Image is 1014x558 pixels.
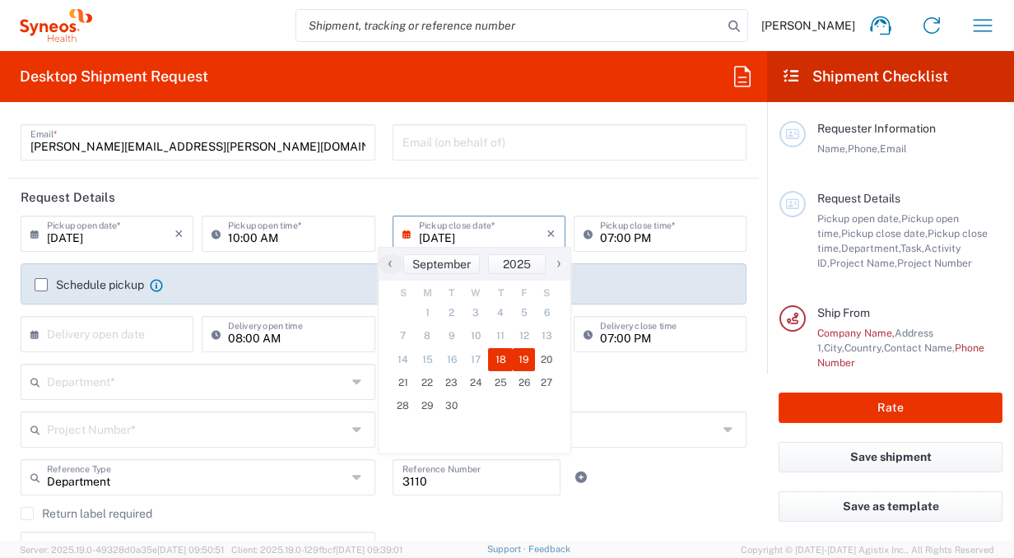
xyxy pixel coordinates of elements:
[488,301,513,324] span: 4
[20,67,208,86] h2: Desktop Shipment Request
[440,348,464,371] span: 16
[830,257,897,269] span: Project Name,
[231,545,402,555] span: Client: 2025.19.0-129fbcf
[488,324,513,347] span: 11
[488,371,513,394] span: 25
[391,394,416,417] span: 28
[412,258,471,271] span: September
[546,254,570,274] button: ›
[336,545,402,555] span: [DATE] 09:39:01
[841,242,900,254] span: Department,
[817,142,848,155] span: Name,
[535,371,558,394] span: 27
[440,371,464,394] span: 23
[488,285,513,301] th: weekday
[488,348,513,371] span: 18
[416,371,440,394] span: 22
[841,227,928,239] span: Pickup close date,
[817,306,870,319] span: Ship From
[513,324,536,347] span: 12
[391,324,416,347] span: 7
[779,491,1002,522] button: Save as template
[440,324,464,347] span: 9
[391,285,416,301] th: weekday
[503,258,531,271] span: 2025
[824,342,844,354] span: City,
[528,544,570,554] a: Feedback
[535,285,558,301] th: weekday
[464,285,489,301] th: weekday
[464,371,489,394] span: 24
[817,122,936,135] span: Requester Information
[741,542,994,557] span: Copyright © [DATE]-[DATE] Agistix Inc., All Rights Reserved
[440,394,464,417] span: 30
[379,254,570,274] bs-datepicker-navigation-view: ​ ​ ​
[897,257,972,269] span: Project Number
[157,545,224,555] span: [DATE] 09:50:51
[844,342,884,354] span: Country,
[416,285,440,301] th: weekday
[296,10,723,41] input: Shipment, tracking or reference number
[487,544,528,554] a: Support
[416,348,440,371] span: 15
[779,393,1002,423] button: Rate
[440,301,464,324] span: 2
[378,247,571,454] bs-datepicker-container: calendar
[535,348,558,371] span: 20
[817,212,901,225] span: Pickup open date,
[570,466,593,489] a: Add Reference
[391,348,416,371] span: 14
[535,301,558,324] span: 6
[513,301,536,324] span: 5
[416,324,440,347] span: 8
[535,324,558,347] span: 13
[379,254,403,274] button: ‹
[464,301,489,324] span: 3
[174,221,184,247] i: ×
[547,221,556,247] i: ×
[884,342,955,354] span: Contact Name,
[35,278,144,291] label: Schedule pickup
[513,285,536,301] th: weekday
[464,348,489,371] span: 17
[416,301,440,324] span: 1
[464,324,489,347] span: 10
[20,545,224,555] span: Server: 2025.19.0-49328d0a35e
[900,242,924,254] span: Task,
[416,394,440,417] span: 29
[378,253,402,273] span: ‹
[488,254,546,274] button: 2025
[513,371,536,394] span: 26
[21,507,152,520] label: Return label required
[21,189,115,206] h2: Request Details
[779,442,1002,472] button: Save shipment
[547,253,571,273] span: ›
[391,371,416,394] span: 21
[848,142,880,155] span: Phone,
[817,192,900,205] span: Request Details
[761,18,855,33] span: [PERSON_NAME]
[880,142,907,155] span: Email
[403,254,480,274] button: September
[513,348,536,371] span: 19
[440,285,464,301] th: weekday
[817,327,895,339] span: Company Name,
[782,67,948,86] h2: Shipment Checklist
